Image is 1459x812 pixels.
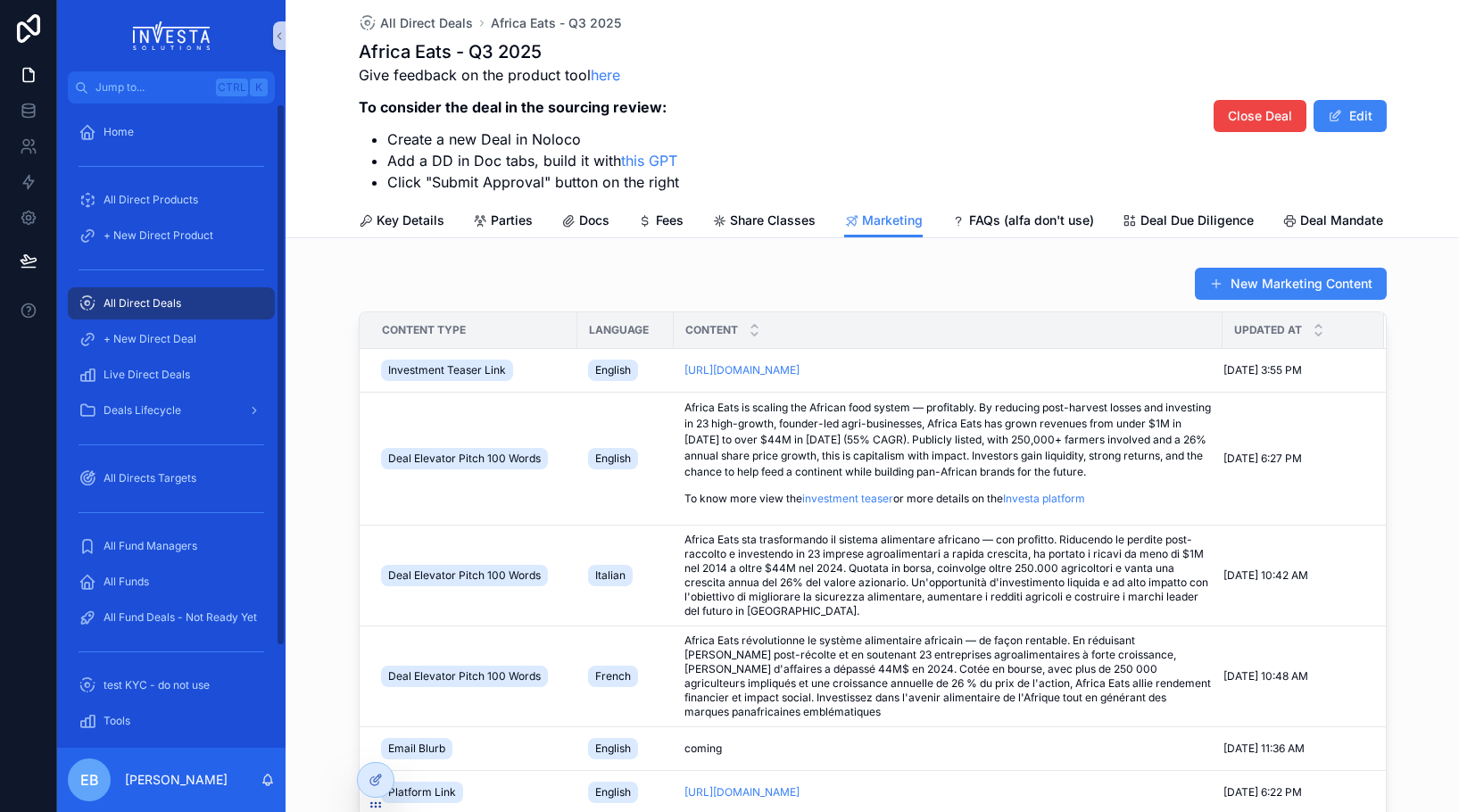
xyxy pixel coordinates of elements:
[382,323,466,337] span: Content Type
[1195,268,1387,300] button: New Marketing Content
[588,778,663,807] a: English
[1223,363,1302,377] span: [DATE] 3:55 PM
[638,204,684,240] a: Fees
[68,184,275,216] a: All Direct Products
[68,116,275,148] a: Home
[388,669,541,684] span: Deal Elevator Pitch 100 Words
[104,193,198,207] span: All Direct Products
[684,491,1212,507] p: To know more view the or more details on the
[684,533,1211,617] span: Africa Eats sta trasformando il sistema alimentare africano — con profitto. Riducendo le perdite ...
[104,678,210,692] span: test KYC - do not use
[381,561,567,590] a: Deal Elevator Pitch 100 Words
[730,211,816,229] span: Share Classes
[1003,492,1085,505] a: Investa platform
[595,452,631,466] span: English
[684,634,1212,719] a: Africa Eats révolutionne le système alimentaire africain — de façon rentable. En réduisant [PERSO...
[359,98,667,116] strong: To consider the deal in the sourcing review:
[68,220,275,252] a: + New Direct Product
[1223,669,1308,684] span: [DATE] 10:48 AM
[388,452,541,466] span: Deal Elevator Pitch 100 Words
[1214,100,1306,132] button: Close Deal
[68,705,275,737] a: Tools
[588,734,663,763] a: English
[951,204,1094,240] a: FAQs (alfa don't use)
[1140,211,1254,229] span: Deal Due Diligence
[588,356,663,385] a: English
[656,211,684,229] span: Fees
[684,785,800,799] a: [URL][DOMAIN_NAME]
[359,64,679,86] p: Give feedback on the product tool
[1223,785,1363,800] a: [DATE] 6:22 PM
[133,21,211,50] img: App logo
[561,204,609,240] a: Docs
[862,211,923,229] span: Marketing
[216,79,248,96] span: Ctrl
[595,669,631,684] span: French
[104,610,257,625] span: All Fund Deals - Not Ready Yet
[104,125,134,139] span: Home
[1223,568,1308,583] span: [DATE] 10:42 AM
[491,14,621,32] a: Africa Eats - Q3 2025
[969,211,1094,229] span: FAQs (alfa don't use)
[685,323,738,337] span: Content
[388,742,445,756] span: Email Blurb
[381,778,567,807] a: Platform Link
[684,363,1212,377] a: [URL][DOMAIN_NAME]
[387,171,679,193] li: Click "Submit Approval" button on the right
[68,566,275,598] a: All Funds
[388,785,456,800] span: Platform Link
[380,14,473,32] span: All Direct Deals
[621,152,677,170] a: this GPT
[381,356,567,385] a: Investment Teaser Link
[68,323,275,355] a: + New Direct Deal
[473,204,533,240] a: Parties
[387,128,679,150] li: Create a new Deal in Noloco
[579,211,609,229] span: Docs
[68,601,275,634] a: All Fund Deals - Not Ready Yet
[68,287,275,319] a: All Direct Deals
[68,394,275,427] a: Deals Lifecycle
[377,211,444,229] span: Key Details
[595,363,631,377] span: English
[491,211,533,229] span: Parties
[595,568,626,583] span: Italian
[388,568,541,583] span: Deal Elevator Pitch 100 Words
[1223,742,1305,756] span: [DATE] 11:36 AM
[68,462,275,494] a: All Directs Targets
[684,400,1212,480] p: Africa Eats is scaling the African food system — profitably. By reducing post-harvest losses and ...
[589,323,649,337] span: Language
[68,71,275,104] button: Jump to...CtrlK
[588,444,663,473] a: English
[57,104,286,748] div: scrollable content
[359,204,444,240] a: Key Details
[1223,363,1363,377] a: [DATE] 3:55 PM
[359,14,473,32] a: All Direct Deals
[684,400,1212,518] a: Africa Eats is scaling the African food system — profitably. By reducing post-harvest losses and ...
[381,734,567,763] a: Email Blurb
[1123,204,1254,240] a: Deal Due Diligence
[844,204,923,238] a: Marketing
[802,492,893,505] a: investment teaser
[684,634,1214,718] span: Africa Eats révolutionne le système alimentaire africain — de façon rentable. En réduisant [PERSO...
[381,444,567,473] a: Deal Elevator Pitch 100 Words
[591,66,620,84] a: here
[80,769,99,791] span: EB
[1234,323,1302,337] span: Updated at
[104,714,130,728] span: Tools
[252,80,266,95] span: K
[381,662,567,691] a: Deal Elevator Pitch 100 Words
[387,150,679,171] li: Add a DD in Doc tabs, build it with
[104,368,190,382] span: Live Direct Deals
[68,530,275,562] a: All Fund Managers
[125,771,228,789] p: [PERSON_NAME]
[104,539,197,553] span: All Fund Managers
[359,39,679,64] h1: Africa Eats - Q3 2025
[595,785,631,800] span: English
[684,742,1212,756] a: coming
[684,533,1212,618] a: Africa Eats sta trasformando il sistema alimentare africano — con profitto. Riducendo le perdite ...
[1223,742,1363,756] a: [DATE] 11:36 AM
[1223,452,1363,466] a: [DATE] 6:27 PM
[95,80,209,95] span: Jump to...
[1223,452,1302,466] span: [DATE] 6:27 PM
